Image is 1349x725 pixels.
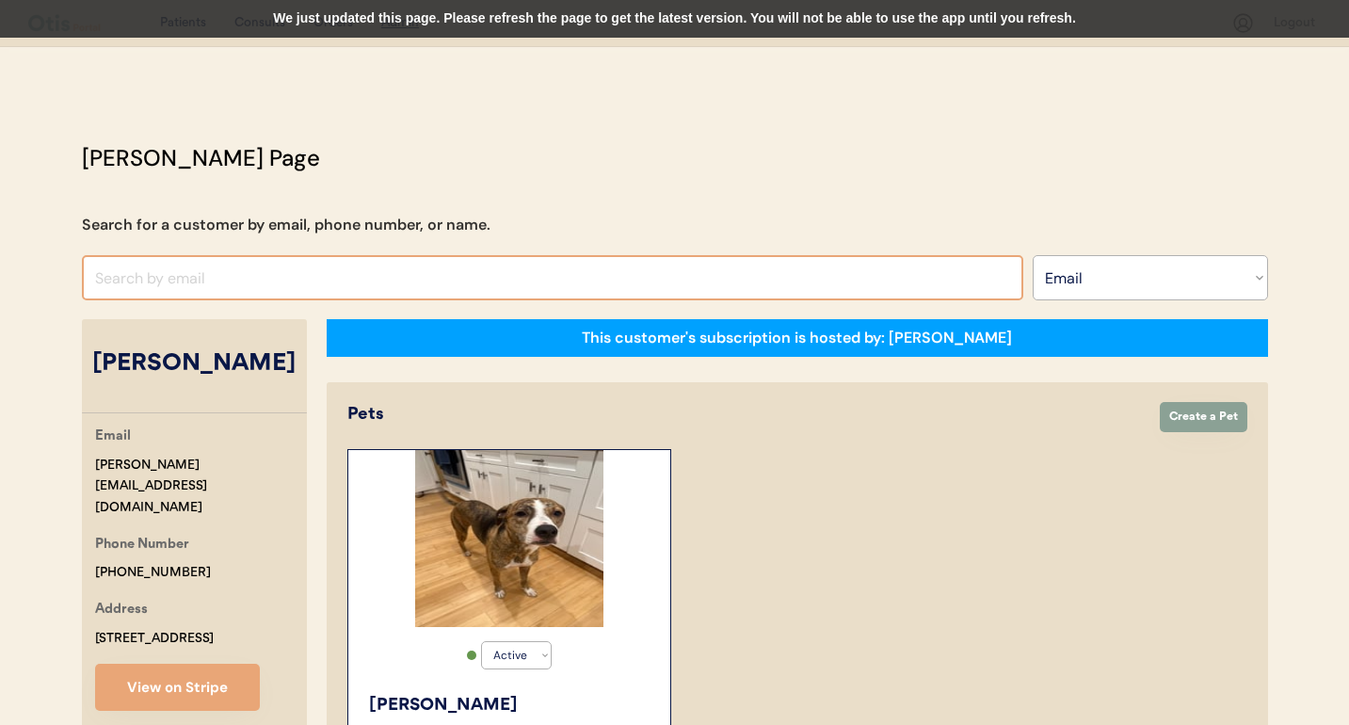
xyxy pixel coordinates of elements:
[95,534,189,557] div: Phone Number
[95,455,307,519] div: [PERSON_NAME][EMAIL_ADDRESS][DOMAIN_NAME]
[95,562,211,584] div: [PHONE_NUMBER]
[95,599,148,622] div: Address
[95,426,131,449] div: Email
[82,141,320,175] div: [PERSON_NAME] Page
[347,402,1141,427] div: Pets
[95,628,214,650] div: [STREET_ADDRESS]
[82,255,1023,300] input: Search by email
[415,450,603,627] img: image.jpg
[582,328,1012,348] div: This customer's subscription is hosted by: [PERSON_NAME]
[1160,402,1247,432] button: Create a Pet
[82,214,490,236] div: Search for a customer by email, phone number, or name.
[82,346,307,382] div: [PERSON_NAME]
[95,664,260,711] button: View on Stripe
[369,693,651,718] div: [PERSON_NAME]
